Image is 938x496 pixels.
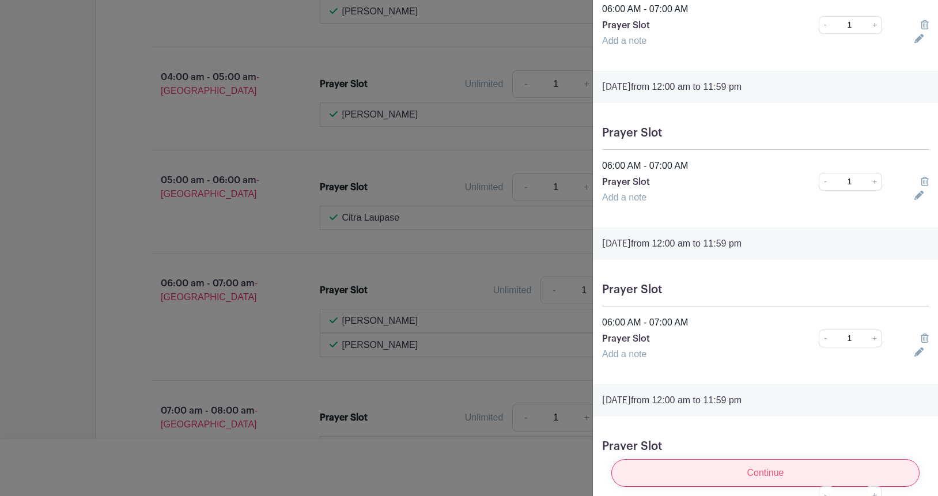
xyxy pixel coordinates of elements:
[602,393,929,407] p: from 12:00 am to 11:59 pm
[611,459,920,487] input: Continue
[602,175,787,189] p: Prayer Slot
[602,82,631,92] strong: [DATE]
[595,159,936,173] div: 06:00 AM - 07:00 AM
[595,2,936,16] div: 06:00 AM - 07:00 AM
[819,330,831,347] a: -
[819,173,831,191] a: -
[602,349,646,359] a: Add a note
[602,192,646,202] a: Add a note
[602,126,929,140] h5: Prayer Slot
[868,173,882,191] a: +
[602,18,787,32] p: Prayer Slot
[819,16,831,34] a: -
[595,316,936,330] div: 06:00 AM - 07:00 AM
[602,239,631,248] strong: [DATE]
[868,16,882,34] a: +
[602,237,929,251] p: from 12:00 am to 11:59 pm
[868,330,882,347] a: +
[602,283,929,297] h5: Prayer Slot
[602,332,787,346] p: Prayer Slot
[602,36,646,46] a: Add a note
[602,440,929,453] h5: Prayer Slot
[602,396,631,405] strong: [DATE]
[602,80,929,94] p: from 12:00 am to 11:59 pm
